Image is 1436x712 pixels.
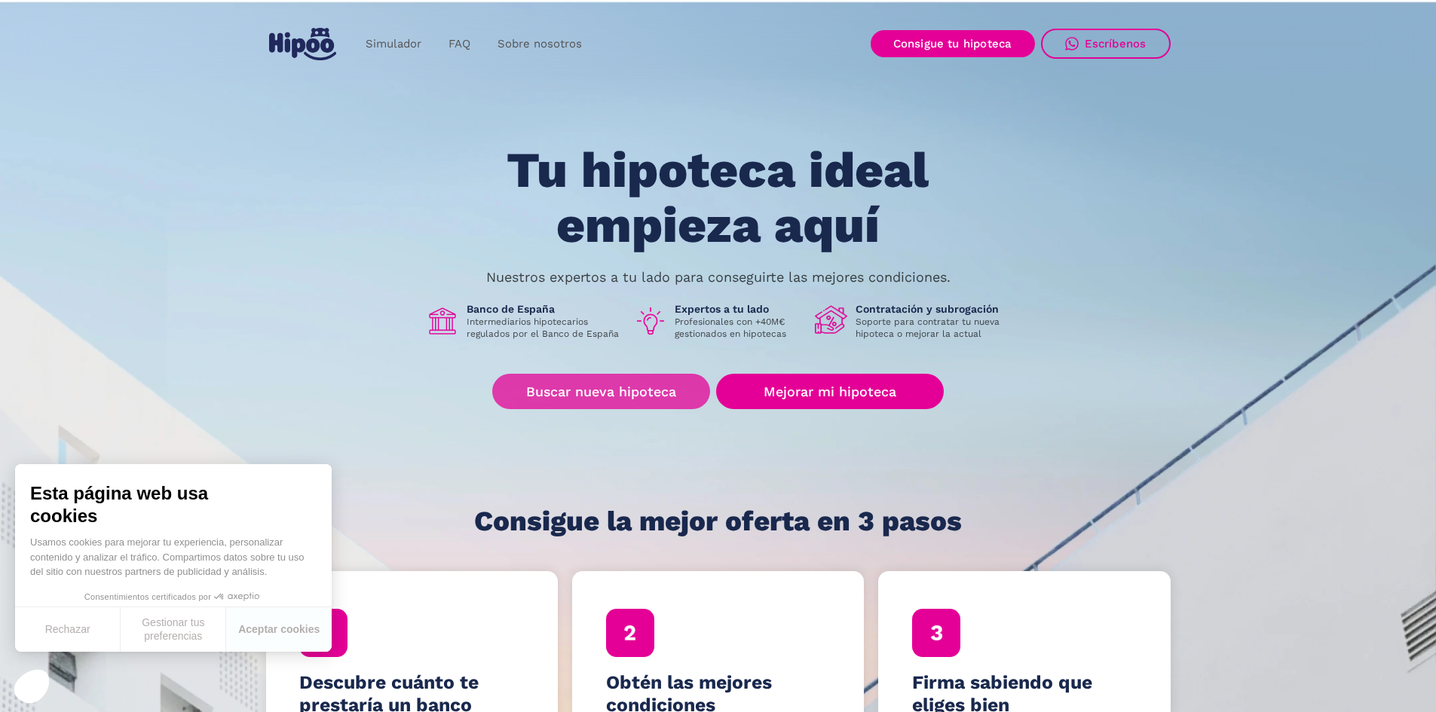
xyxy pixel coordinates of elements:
h1: Tu hipoteca ideal empieza aquí [432,143,1003,252]
h1: Consigue la mejor oferta en 3 pasos [474,506,962,536]
a: Mejorar mi hipoteca [716,374,943,409]
a: home [266,22,340,66]
p: Intermediarios hipotecarios regulados por el Banco de España [467,316,622,340]
p: Nuestros expertos a tu lado para conseguirte las mejores condiciones. [486,271,951,283]
a: FAQ [435,29,484,59]
a: Sobre nosotros [484,29,596,59]
p: Profesionales con +40M€ gestionados en hipotecas [675,316,803,340]
h1: Banco de España [467,302,622,316]
div: Escríbenos [1085,37,1147,50]
p: Soporte para contratar tu nueva hipoteca o mejorar la actual [856,316,1011,340]
a: Buscar nueva hipoteca [492,374,710,409]
a: Escríbenos [1041,29,1171,59]
h1: Contratación y subrogación [856,302,1011,316]
a: Consigue tu hipoteca [871,30,1035,57]
h1: Expertos a tu lado [675,302,803,316]
a: Simulador [352,29,435,59]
